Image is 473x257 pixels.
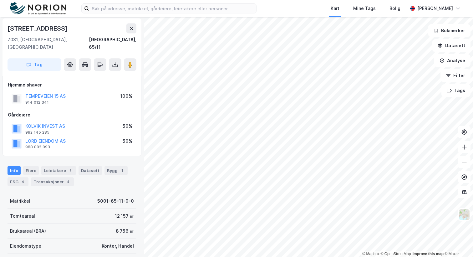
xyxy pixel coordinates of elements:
[120,92,132,100] div: 100%
[25,130,49,135] div: 992 145 285
[353,5,376,12] div: Mine Tags
[123,122,132,130] div: 50%
[31,177,74,186] div: Transaksjoner
[104,166,128,175] div: Bygg
[115,212,134,220] div: 12 157 ㎡
[23,166,39,175] div: Eiere
[8,36,89,51] div: 7031, [GEOGRAPHIC_DATA], [GEOGRAPHIC_DATA]
[428,24,470,37] button: Bokmerker
[89,4,256,13] input: Søk på adresse, matrikkel, gårdeiere, leietakere eller personer
[8,81,136,89] div: Hjemmelshaver
[8,166,21,175] div: Info
[381,252,411,256] a: OpenStreetMap
[67,167,74,174] div: 7
[25,100,49,105] div: 914 012 341
[442,227,473,257] iframe: Chat Widget
[119,167,125,174] div: 1
[441,84,470,97] button: Tags
[8,58,61,71] button: Tag
[417,5,453,12] div: [PERSON_NAME]
[20,179,26,185] div: 4
[434,54,470,67] button: Analyse
[432,39,470,52] button: Datasett
[79,166,102,175] div: Datasett
[413,252,444,256] a: Improve this map
[440,69,470,82] button: Filter
[10,242,41,250] div: Eiendomstype
[10,227,46,235] div: Bruksareal (BRA)
[97,197,134,205] div: 5001-65-11-0-0
[389,5,400,12] div: Bolig
[10,197,30,205] div: Matrikkel
[362,252,379,256] a: Mapbox
[25,145,50,150] div: 988 802 093
[331,5,339,12] div: Kart
[10,2,66,15] img: norion-logo.80e7a08dc31c2e691866.png
[8,23,69,33] div: [STREET_ADDRESS]
[10,212,35,220] div: Tomteareal
[8,111,136,119] div: Gårdeiere
[65,179,71,185] div: 4
[102,242,134,250] div: Kontor, Handel
[89,36,136,51] div: [GEOGRAPHIC_DATA], 65/11
[8,177,28,186] div: ESG
[123,137,132,145] div: 50%
[41,166,76,175] div: Leietakere
[442,227,473,257] div: Kontrollprogram for chat
[116,227,134,235] div: 8 756 ㎡
[458,209,470,220] img: Z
